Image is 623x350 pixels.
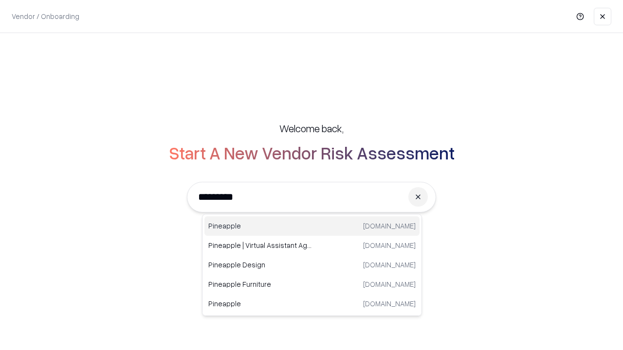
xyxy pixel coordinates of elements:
p: [DOMAIN_NAME] [363,260,416,270]
p: Vendor / Onboarding [12,11,79,21]
p: [DOMAIN_NAME] [363,298,416,309]
h2: Start A New Vendor Risk Assessment [169,143,455,162]
p: Pineapple [208,298,312,309]
p: Pineapple Furniture [208,279,312,289]
p: [DOMAIN_NAME] [363,221,416,231]
p: Pineapple [208,221,312,231]
h5: Welcome back, [279,122,344,135]
p: [DOMAIN_NAME] [363,279,416,289]
p: [DOMAIN_NAME] [363,240,416,250]
p: Pineapple Design [208,260,312,270]
div: Suggestions [202,214,422,316]
p: Pineapple | Virtual Assistant Agency [208,240,312,250]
